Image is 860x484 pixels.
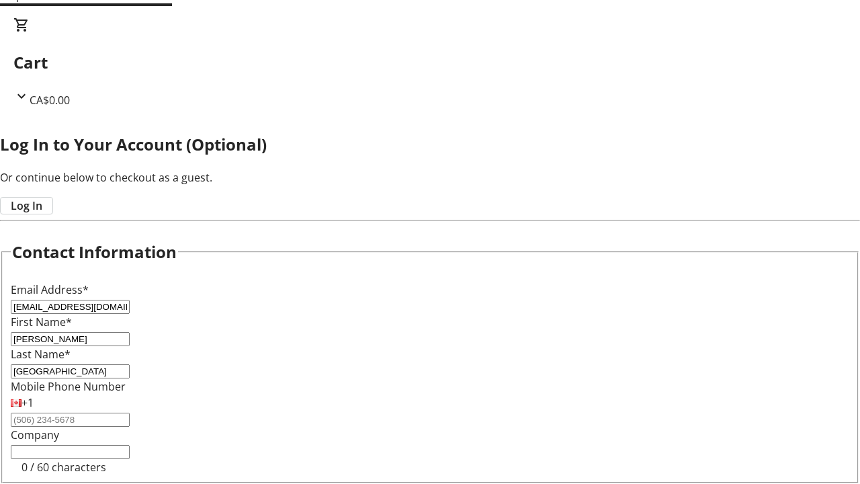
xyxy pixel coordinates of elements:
[12,240,177,264] h2: Contact Information
[30,93,70,108] span: CA$0.00
[21,460,106,475] tr-character-limit: 0 / 60 characters
[11,379,126,394] label: Mobile Phone Number
[11,198,42,214] span: Log In
[11,413,130,427] input: (506) 234-5678
[11,347,71,362] label: Last Name*
[11,282,89,297] label: Email Address*
[13,50,847,75] h2: Cart
[11,315,72,329] label: First Name*
[13,17,847,108] div: CartCA$0.00
[11,428,59,442] label: Company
